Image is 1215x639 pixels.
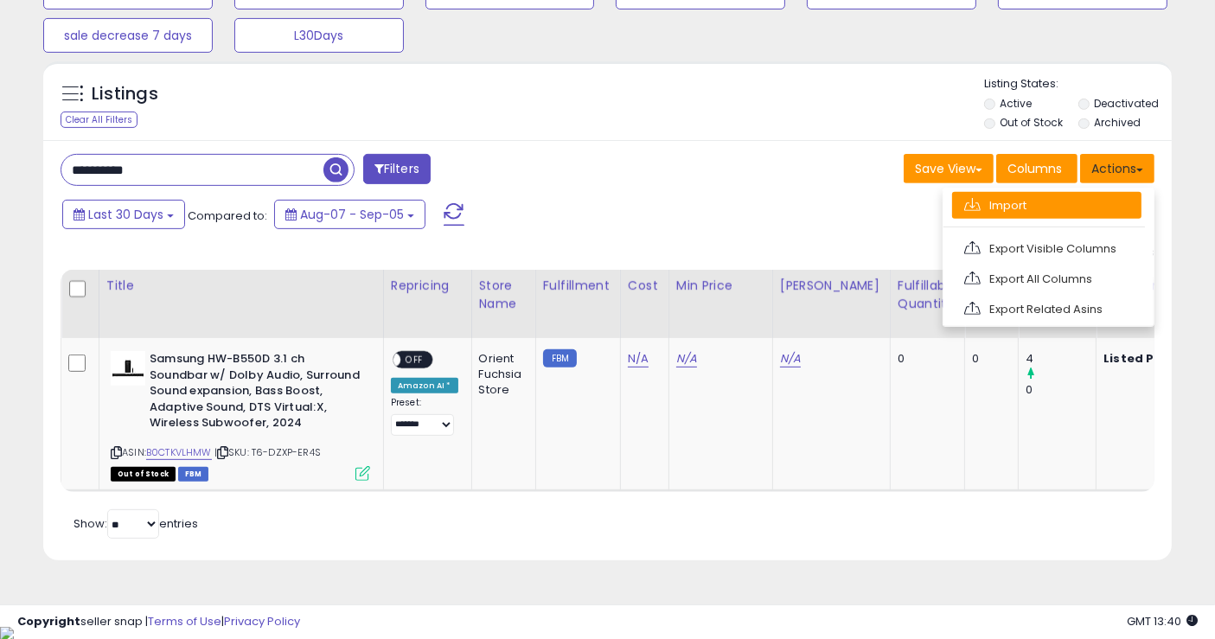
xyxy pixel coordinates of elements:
div: Fulfillment [543,277,613,295]
a: B0CTKVLHMW [146,445,212,460]
button: Actions [1080,154,1154,183]
a: Export Visible Columns [952,235,1141,262]
strong: Copyright [17,613,80,629]
a: Export Related Asins [952,296,1141,323]
small: FBM [543,349,577,367]
div: Fulfillable Quantity [898,277,957,313]
span: Last 30 Days [88,206,163,223]
span: Compared to: [188,208,267,224]
span: 2025-10-6 13:40 GMT [1127,613,1198,629]
a: N/A [676,350,697,367]
div: Min Price [676,277,765,295]
div: Repricing [391,277,464,295]
div: Title [106,277,376,295]
div: ASIN: [111,351,370,479]
button: L30Days [234,18,404,53]
span: Aug-07 - Sep-05 [300,206,404,223]
label: Deactivated [1095,96,1160,111]
button: sale decrease 7 days [43,18,213,53]
a: Import [952,192,1141,219]
div: 4 [1026,351,1096,367]
a: N/A [780,350,801,367]
label: Out of Stock [1001,115,1064,130]
p: Listing States: [984,76,1172,93]
a: N/A [628,350,649,367]
span: All listings that are currently out of stock and unavailable for purchase on Amazon [111,467,176,482]
img: 31jH0rYyzjL._SL40_.jpg [111,351,145,386]
div: Store Name [479,277,528,313]
div: Amazon AI * [391,378,458,393]
b: Listed Price: [1103,350,1182,367]
span: Show: entries [74,515,198,532]
span: FBM [178,467,209,482]
label: Active [1001,96,1033,111]
a: Terms of Use [148,613,221,629]
h5: Listings [92,82,158,106]
a: Export All Columns [952,265,1141,292]
button: Save View [904,154,994,183]
a: Privacy Policy [224,613,300,629]
div: Orient Fuchsia Store [479,351,522,399]
div: seller snap | | [17,614,300,630]
span: Columns [1007,160,1062,177]
div: Preset: [391,397,458,435]
button: Last 30 Days [62,200,185,229]
button: Filters [363,154,431,184]
div: 0 [1026,382,1096,398]
span: OFF [400,353,428,367]
div: 0 [972,351,1005,367]
label: Archived [1095,115,1141,130]
div: 0 [898,351,951,367]
button: Aug-07 - Sep-05 [274,200,425,229]
span: | SKU: T6-DZXP-ER4S [214,445,321,459]
button: Columns [996,154,1078,183]
div: Cost [628,277,662,295]
div: [PERSON_NAME] [780,277,883,295]
div: Clear All Filters [61,112,137,128]
b: Samsung HW-B550D 3.1 ch Soundbar w/ Dolby Audio, Surround Sound expansion, Bass Boost, Adaptive S... [150,351,360,436]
